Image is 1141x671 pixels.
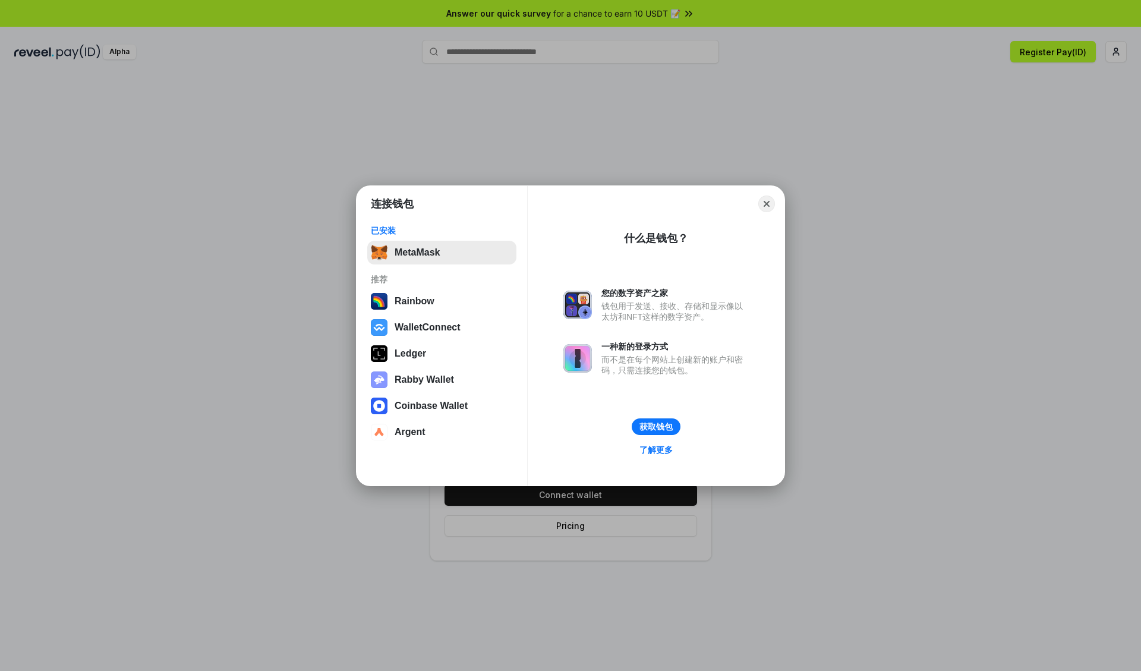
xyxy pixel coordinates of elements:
[371,274,513,285] div: 推荐
[371,371,387,388] img: svg+xml,%3Csvg%20xmlns%3D%22http%3A%2F%2Fwww.w3.org%2F2000%2Fsvg%22%20fill%3D%22none%22%20viewBox...
[395,401,468,411] div: Coinbase Wallet
[601,288,749,298] div: 您的数字资产之家
[395,296,434,307] div: Rainbow
[601,354,749,376] div: 而不是在每个网站上创建新的账户和密码，只需连接您的钱包。
[601,341,749,352] div: 一种新的登录方式
[632,418,680,435] button: 获取钱包
[395,322,461,333] div: WalletConnect
[601,301,749,322] div: 钱包用于发送、接收、存储和显示像以太坊和NFT这样的数字资产。
[563,291,592,319] img: svg+xml,%3Csvg%20xmlns%3D%22http%3A%2F%2Fwww.w3.org%2F2000%2Fsvg%22%20fill%3D%22none%22%20viewBox...
[395,348,426,359] div: Ledger
[639,445,673,455] div: 了解更多
[371,424,387,440] img: svg+xml,%3Csvg%20width%3D%2228%22%20height%3D%2228%22%20viewBox%3D%220%200%2028%2028%22%20fill%3D...
[371,225,513,236] div: 已安装
[367,368,516,392] button: Rabby Wallet
[371,319,387,336] img: svg+xml,%3Csvg%20width%3D%2228%22%20height%3D%2228%22%20viewBox%3D%220%200%2028%2028%22%20fill%3D...
[371,398,387,414] img: svg+xml,%3Csvg%20width%3D%2228%22%20height%3D%2228%22%20viewBox%3D%220%200%2028%2028%22%20fill%3D...
[367,289,516,313] button: Rainbow
[624,231,688,245] div: 什么是钱包？
[758,196,775,212] button: Close
[563,344,592,373] img: svg+xml,%3Csvg%20xmlns%3D%22http%3A%2F%2Fwww.w3.org%2F2000%2Fsvg%22%20fill%3D%22none%22%20viewBox...
[395,247,440,258] div: MetaMask
[639,421,673,432] div: 获取钱包
[371,345,387,362] img: svg+xml,%3Csvg%20xmlns%3D%22http%3A%2F%2Fwww.w3.org%2F2000%2Fsvg%22%20width%3D%2228%22%20height%3...
[371,293,387,310] img: svg+xml,%3Csvg%20width%3D%22120%22%20height%3D%22120%22%20viewBox%3D%220%200%20120%20120%22%20fil...
[395,427,425,437] div: Argent
[367,241,516,264] button: MetaMask
[367,394,516,418] button: Coinbase Wallet
[371,197,414,211] h1: 连接钱包
[367,342,516,366] button: Ledger
[395,374,454,385] div: Rabby Wallet
[367,420,516,444] button: Argent
[367,316,516,339] button: WalletConnect
[632,442,680,458] a: 了解更多
[371,244,387,261] img: svg+xml,%3Csvg%20fill%3D%22none%22%20height%3D%2233%22%20viewBox%3D%220%200%2035%2033%22%20width%...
